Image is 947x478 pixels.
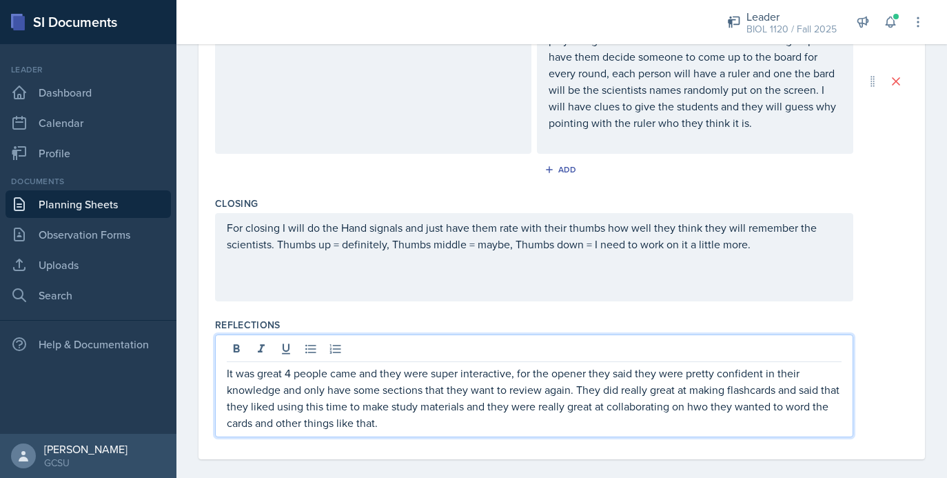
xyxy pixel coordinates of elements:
[215,318,281,332] label: Reflections
[549,15,842,131] p: To really drill the scientists into their minds i will have them play this game. I will divide th...
[227,365,842,431] p: It was great 4 people came and they were super interactive, for the opener they said they were pr...
[215,197,258,210] label: Closing
[6,63,171,76] div: Leader
[6,281,171,309] a: Search
[6,330,171,358] div: Help & Documentation
[540,159,584,180] button: Add
[6,190,171,218] a: Planning Sheets
[6,221,171,248] a: Observation Forms
[6,79,171,106] a: Dashboard
[44,456,128,470] div: GCSU
[6,175,171,188] div: Documents
[227,219,842,252] p: For closing I will do the Hand signals and just have them rate with their thumbs how well they th...
[746,22,837,37] div: BIOL 1120 / Fall 2025
[746,8,837,25] div: Leader
[6,251,171,279] a: Uploads
[6,139,171,167] a: Profile
[44,442,128,456] div: [PERSON_NAME]
[547,164,577,175] div: Add
[6,109,171,137] a: Calendar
